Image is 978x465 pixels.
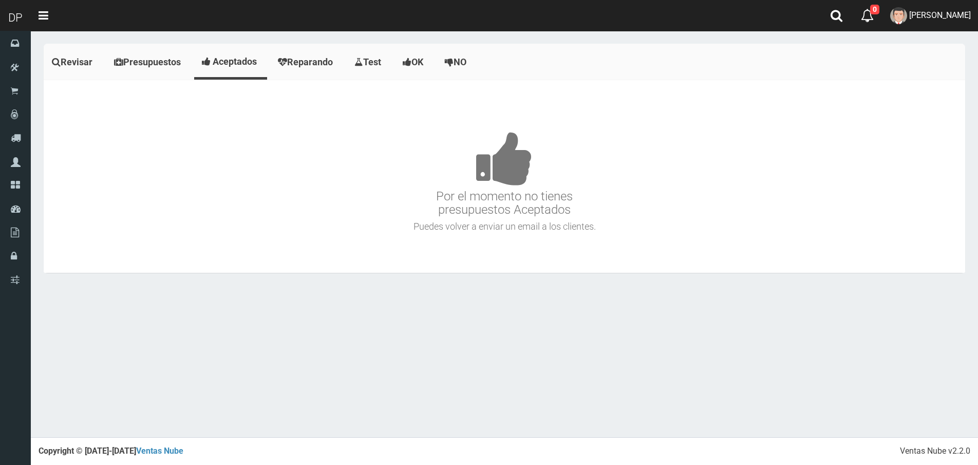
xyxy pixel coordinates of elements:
div: Ventas Nube v2.2.0 [900,445,970,457]
h4: Puedes volver a enviar un email a los clientes. [46,221,963,232]
span: Test [363,57,381,67]
span: OK [411,57,423,67]
strong: Copyright © [DATE]-[DATE] [39,446,183,456]
a: Presupuestos [106,46,192,78]
img: User Image [890,7,907,24]
a: Aceptados [194,46,267,77]
a: Revisar [44,46,103,78]
span: Reparando [287,57,333,67]
a: Ventas Nube [136,446,183,456]
a: Reparando [270,46,344,78]
a: Test [346,46,392,78]
h3: Por el momento no tienes presupuestos Aceptados [46,101,963,217]
span: Presupuestos [123,57,181,67]
a: NO [437,46,477,78]
span: 0 [870,5,879,14]
span: NO [454,57,466,67]
span: Revisar [61,57,92,67]
span: Aceptados [213,56,257,67]
span: [PERSON_NAME] [909,10,971,20]
a: OK [394,46,434,78]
